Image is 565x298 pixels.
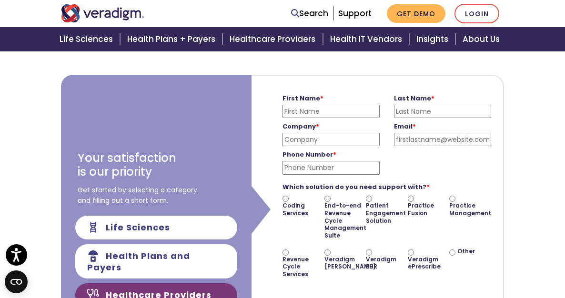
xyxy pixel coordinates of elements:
[394,94,434,103] strong: Last Name
[282,161,380,174] input: Phone Number
[282,182,430,191] strong: Which solution do you need support with?
[282,122,319,131] strong: Company
[78,151,176,179] h3: Your satisfaction is our priority
[282,94,323,103] strong: First Name
[338,8,372,19] a: Support
[382,239,554,287] iframe: Drift Chat Widget
[78,185,197,206] span: Get started by selecting a category and filling out a short form.
[394,122,416,131] strong: Email
[282,133,380,146] input: Company
[54,27,121,51] a: Life Sciences
[366,202,404,224] label: Patient Engagement Solution
[366,256,404,270] label: Veradigm EHR
[282,256,321,278] label: Revenue Cycle Services
[282,105,380,118] input: First Name
[324,202,363,239] label: End-to-end Revenue Cycle Management Suite
[224,27,324,51] a: Healthcare Providers
[61,4,144,22] img: Veradigm logo
[324,27,411,51] a: Health IT Vendors
[449,202,487,217] label: Practice Management
[394,133,491,146] input: firstlastname@website.com
[457,27,511,51] a: About Us
[454,4,499,23] a: Login
[5,270,28,293] button: Open CMP widget
[408,202,446,217] label: Practice Fusion
[291,7,328,20] a: Search
[394,105,491,118] input: Last Name
[411,27,457,51] a: Insights
[282,150,336,159] strong: Phone Number
[324,256,363,270] label: Veradigm [PERSON_NAME]
[387,4,445,23] a: Get Demo
[121,27,224,51] a: Health Plans + Payers
[282,202,321,217] label: Coding Services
